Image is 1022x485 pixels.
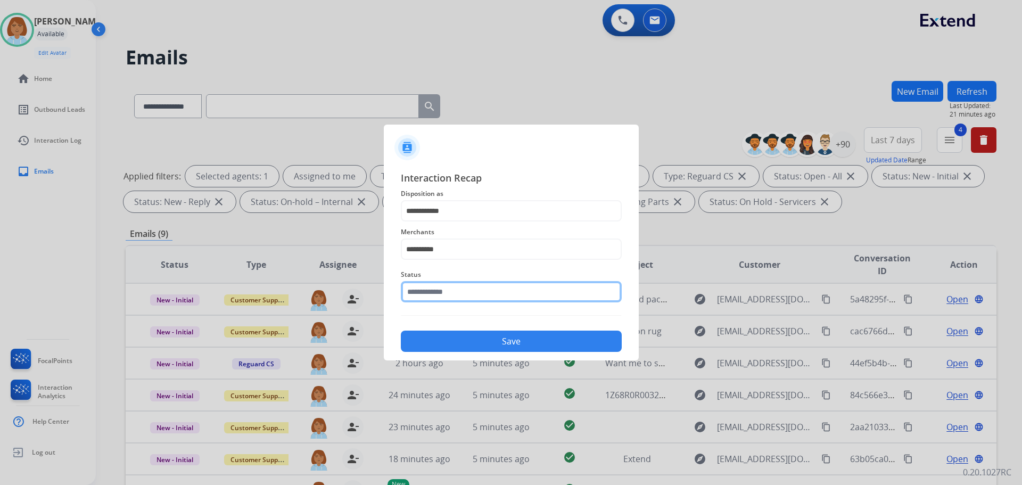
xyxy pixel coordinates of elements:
p: 0.20.1027RC [963,466,1011,479]
img: contact-recap-line.svg [401,315,622,316]
img: contactIcon [394,135,420,160]
span: Disposition as [401,187,622,200]
span: Merchants [401,226,622,239]
span: Status [401,268,622,281]
button: Save [401,331,622,352]
span: Interaction Recap [401,170,622,187]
